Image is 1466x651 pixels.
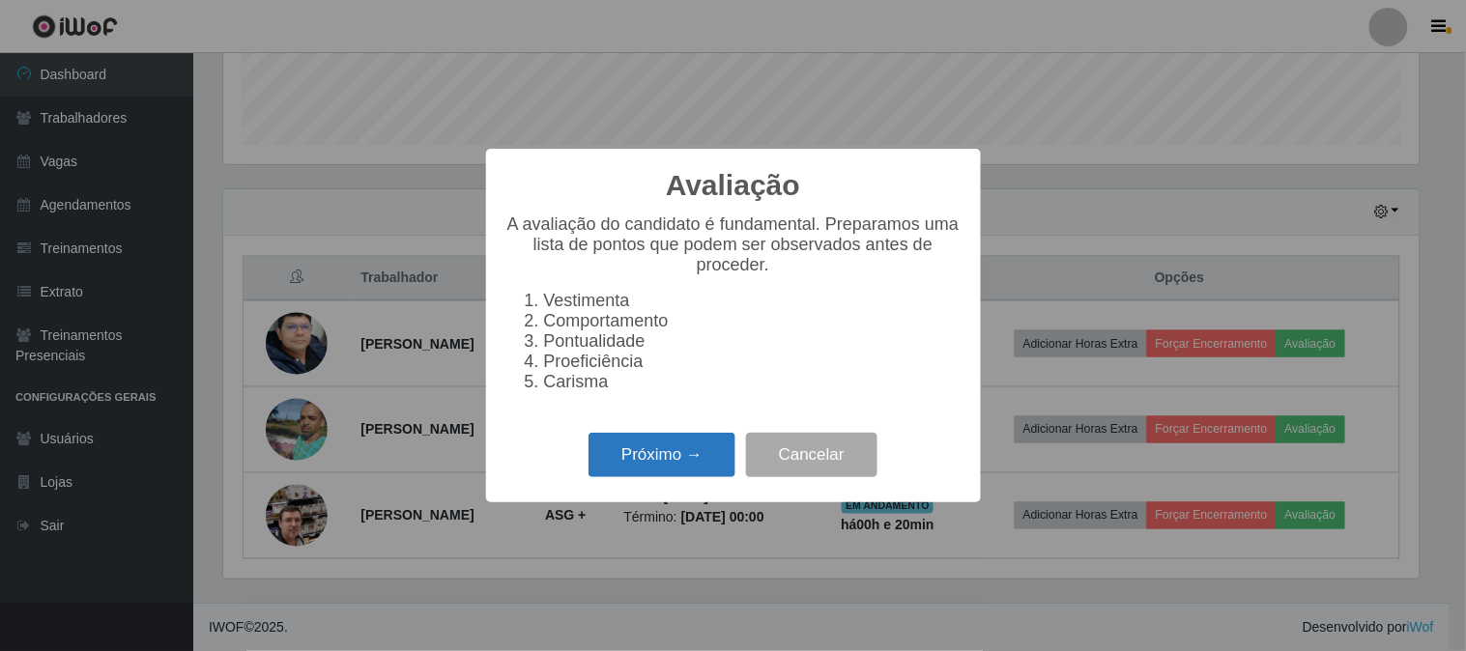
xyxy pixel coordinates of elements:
li: Comportamento [544,311,962,331]
button: Cancelar [746,433,877,478]
p: A avaliação do candidato é fundamental. Preparamos uma lista de pontos que podem ser observados a... [505,214,962,275]
li: Proeficiência [544,352,962,372]
li: Carisma [544,372,962,392]
li: Vestimenta [544,291,962,311]
li: Pontualidade [544,331,962,352]
button: Próximo → [589,433,735,478]
h2: Avaliação [666,168,800,203]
